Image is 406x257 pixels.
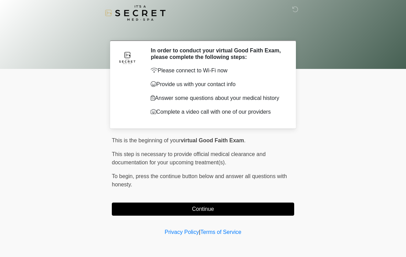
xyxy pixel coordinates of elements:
[117,47,138,68] img: Agent Avatar
[165,229,199,235] a: Privacy Policy
[107,25,299,38] h1: ‎ ‎
[151,80,284,89] p: Provide us with your contact info
[105,5,165,21] img: It's A Secret Med Spa Logo
[244,137,245,143] span: .
[200,229,241,235] a: Terms of Service
[112,203,294,216] button: Continue
[181,137,244,143] strong: virtual Good Faith Exam
[112,173,287,187] span: press the continue button below and answer all questions with honesty.
[151,94,284,102] p: Answer some questions about your medical history
[112,137,181,143] span: This is the beginning of your
[151,66,284,75] p: Please connect to Wi-Fi now
[112,173,136,179] span: To begin,
[151,108,284,116] p: Complete a video call with one of our providers
[112,151,266,165] span: This step is necessary to provide official medical clearance and documentation for your upcoming ...
[151,47,284,60] h2: In order to conduct your virtual Good Faith Exam, please complete the following steps:
[199,229,200,235] a: |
